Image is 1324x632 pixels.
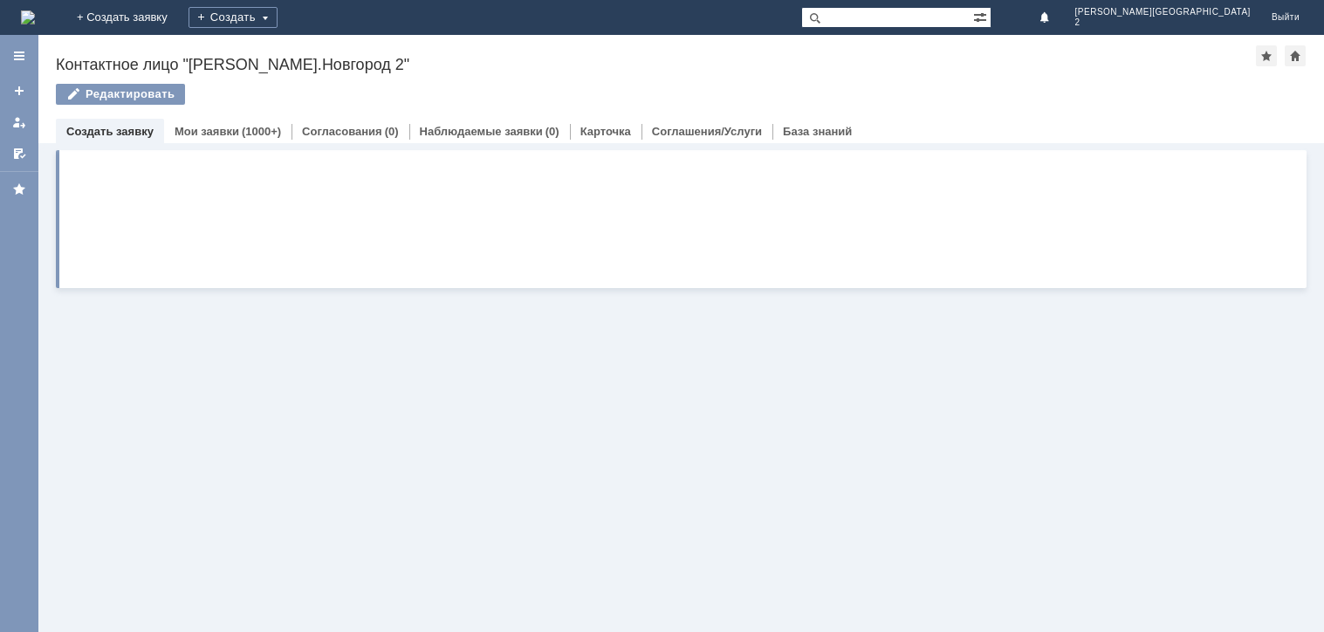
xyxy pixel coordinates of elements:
a: Создать заявку [66,125,154,138]
div: (0) [545,125,559,138]
div: Контактное лицо "[PERSON_NAME].Новгород 2" [56,56,1256,73]
span: [PERSON_NAME][GEOGRAPHIC_DATA] [1075,7,1251,17]
a: Создать заявку [5,77,33,105]
a: База знаний [783,125,852,138]
img: logo [21,10,35,24]
div: Создать [189,7,278,28]
div: (1000+) [242,125,281,138]
span: Расширенный поиск [973,8,991,24]
span: 2 [1075,17,1251,28]
a: Мои заявки [5,108,33,136]
div: Сделать домашней страницей [1285,45,1306,66]
a: Согласования [302,125,382,138]
a: Карточка [580,125,631,138]
a: Мои согласования [5,140,33,168]
a: Мои заявки [175,125,239,138]
a: Перейти на домашнюю страницу [21,10,35,24]
a: Соглашения/Услуги [652,125,762,138]
a: Наблюдаемые заявки [420,125,543,138]
div: Добавить в избранное [1256,45,1277,66]
div: (0) [385,125,399,138]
